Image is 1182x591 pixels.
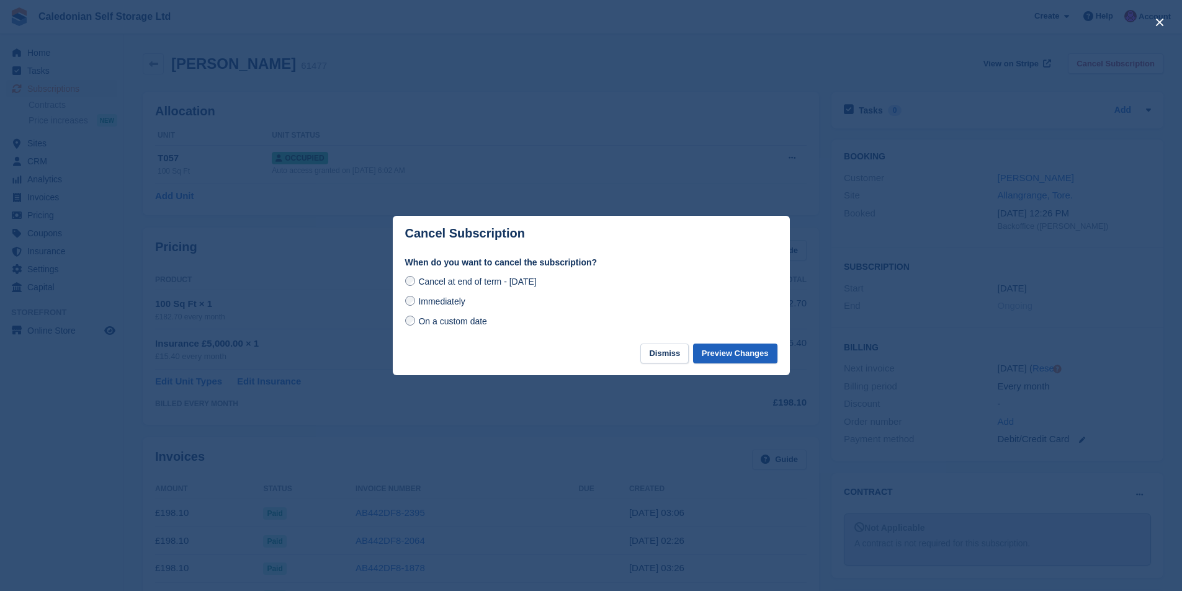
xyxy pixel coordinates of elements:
[418,296,465,306] span: Immediately
[405,276,415,286] input: Cancel at end of term - [DATE]
[405,226,525,241] p: Cancel Subscription
[418,316,487,326] span: On a custom date
[405,256,777,269] label: When do you want to cancel the subscription?
[693,344,777,364] button: Preview Changes
[418,277,536,287] span: Cancel at end of term - [DATE]
[405,296,415,306] input: Immediately
[1150,12,1170,32] button: close
[405,316,415,326] input: On a custom date
[640,344,689,364] button: Dismiss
